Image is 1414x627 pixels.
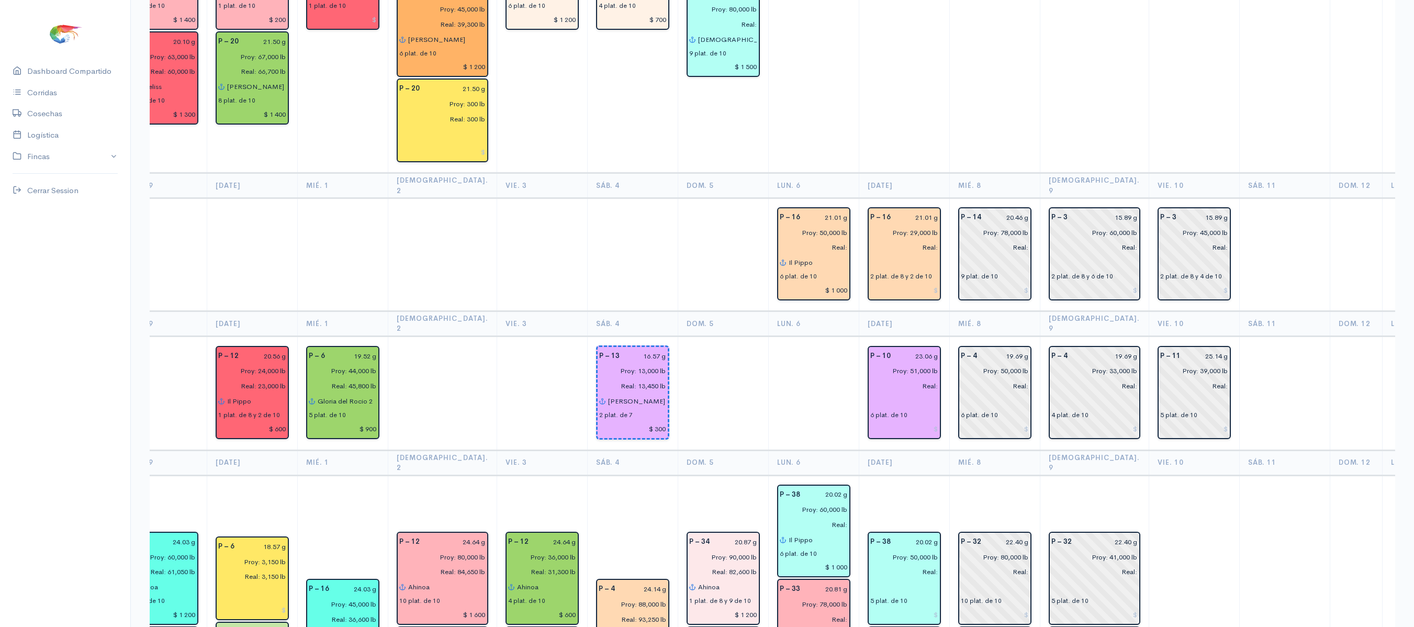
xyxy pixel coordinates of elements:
input: $ [128,12,196,27]
input: g [241,539,286,554]
th: Mié. 1 [298,173,388,198]
input: $ [128,107,196,122]
div: P – 32 [955,534,987,550]
input: g [987,534,1029,550]
input: estimadas [393,550,486,565]
input: estimadas [1045,550,1138,565]
input: pescadas [302,612,377,627]
th: [DATE] [207,450,298,475]
input: pescadas [212,378,286,394]
input: estimadas [683,2,757,17]
input: $ [1160,283,1228,298]
div: Piscina: 32 Peso: 22.40 g Libras Proy: 80,000 lb Empacadora: Sin asignar Plataformas: 10 plat. de 10 [958,532,1031,625]
div: Piscina: 4 Peso: 19.69 g Libras Proy: 33,000 lb Empacadora: Sin asignar Plataformas: 4 plat. de 10 [1049,346,1140,439]
input: $ [599,421,666,436]
input: pescadas [121,64,196,79]
th: Vie. 10 [1149,311,1239,336]
th: Vie. 3 [497,450,587,475]
input: pescadas [773,612,848,627]
input: estimadas [864,364,938,379]
input: $ [961,421,1029,436]
div: P – 38 [773,487,806,502]
input: pescadas [592,612,667,627]
div: 6 plat. de 10 [961,410,998,420]
th: [DEMOGRAPHIC_DATA]. 2 [388,173,497,198]
input: estimadas [1045,364,1138,379]
div: P – 4 [955,349,983,364]
th: Mié. 1 [298,311,388,336]
div: P – 10 [864,349,897,364]
div: Piscina: 6 Peso: 19.52 g Libras Proy: 44,000 lb Libras Reales: 45,800 lb Rendimiento: 104.1% Empa... [306,346,379,439]
th: [DEMOGRAPHIC_DATA]. 9 [1040,173,1149,198]
th: [DATE] [859,450,949,475]
input: estimadas [1154,364,1228,379]
div: P – 20 [212,34,245,49]
input: $ [1051,421,1138,436]
th: Sáb. 11 [1239,173,1330,198]
input: g [621,581,667,597]
th: Lun. 29 [117,311,207,336]
div: Piscina: 6 Peso: 18.57 g Libras Proy: 3,150 lb Libras Reales: 3,150 lb Rendimiento: 100.0% Empaca... [216,536,289,620]
input: $ [399,60,486,75]
input: g [626,349,666,364]
input: $ [309,12,377,27]
input: pescadas [683,564,757,579]
div: 5 plat. de 10 [1051,596,1088,606]
input: estimadas [393,2,486,17]
div: P – 20 [393,81,426,96]
input: estimadas [212,49,286,64]
input: g [806,487,848,502]
div: 2 plat. de 8 y 4 de 10 [1160,272,1222,281]
div: 6 plat. de 10 [780,549,817,558]
th: [DATE] [859,311,949,336]
div: 5 plat. de 10 [870,596,907,606]
input: $ [508,12,576,27]
input: pescadas [1045,378,1138,394]
input: pescadas [864,378,938,394]
div: 10 plat. de 10 [961,596,1002,606]
input: g [1187,349,1228,364]
th: [DEMOGRAPHIC_DATA]. 9 [1040,450,1149,475]
input: pescadas [393,17,486,32]
input: estimadas [212,554,286,569]
div: 1 plat. de 8 y 2 de 10 [218,410,280,420]
input: g [987,210,1029,225]
div: 4 plat. de 10 [508,596,545,606]
th: Sáb. 11 [1239,311,1330,336]
input: g [1074,349,1138,364]
div: P – 34 [683,534,716,550]
div: 2 plat. de 8 y 2 de 10 [870,272,932,281]
div: Piscina: 12 Peso: 20.56 g Libras Proy: 24,000 lb Libras Reales: 23,000 lb Rendimiento: 95.8% Empa... [216,346,289,439]
input: pescadas [955,564,1029,579]
input: g [897,349,938,364]
div: 1 plat. de 10 [218,1,255,10]
input: estimadas [212,364,286,379]
div: 4 plat. de 10 [599,1,636,10]
input: g [806,210,848,225]
input: pescadas [864,240,938,255]
th: [DATE] [207,173,298,198]
th: [DEMOGRAPHIC_DATA]. 2 [388,450,497,475]
input: estimadas [502,550,576,565]
div: P – 32 [1045,534,1078,550]
th: Mié. 1 [298,450,388,475]
input: g [154,34,196,49]
div: Piscina: 38 Peso: 20.02 g Libras Proy: 50,000 lb Empacadora: Omarsa Plataformas: 5 plat. de 10 [868,532,941,625]
div: P – 3 [1154,210,1183,225]
th: Mié. 8 [949,450,1040,475]
th: Dom. 12 [1330,173,1382,198]
input: estimadas [1154,225,1228,240]
input: estimadas [955,550,1029,565]
input: pescadas [502,564,576,579]
div: 9 plat. de 10 [689,49,726,58]
input: $ [961,283,1029,298]
input: g [426,81,486,96]
input: estimadas [773,502,848,517]
input: g [154,534,196,550]
input: estimadas [955,364,1029,379]
input: pescadas [593,378,666,394]
div: 2 plat. de 8 y 6 de 10 [1051,272,1113,281]
input: pescadas [683,17,757,32]
th: Vie. 3 [497,311,587,336]
div: Piscina: 20 Peso: 21.50 g Libras Proy: 67,000 lb Libras Reales: 66,700 lb Rendimiento: 99.6% Empa... [216,31,289,125]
